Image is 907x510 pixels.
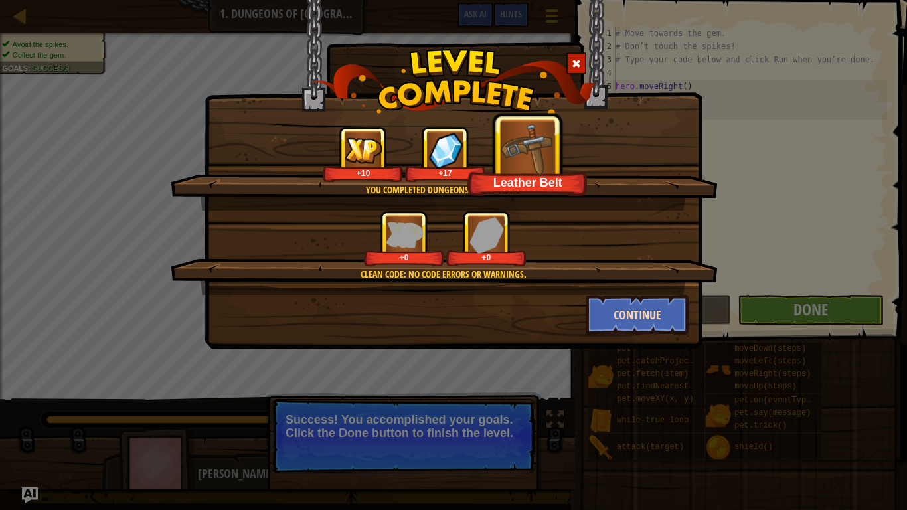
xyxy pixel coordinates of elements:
img: portrait.png [501,121,556,176]
img: reward_icon_xp.png [345,137,382,163]
img: reward_icon_gems.png [469,216,504,253]
button: Continue [586,295,689,335]
div: You completed Dungeons of Kithgard! [234,183,653,197]
div: Clean code: no code errors or warnings. [234,268,653,281]
div: +17 [408,168,483,178]
img: reward_icon_xp.png [386,222,423,248]
div: Leather Belt [471,175,584,190]
div: +10 [325,168,400,178]
div: +0 [367,252,442,262]
div: +0 [449,252,524,262]
img: reward_icon_gems.png [428,132,463,169]
img: level_complete.png [311,49,596,116]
